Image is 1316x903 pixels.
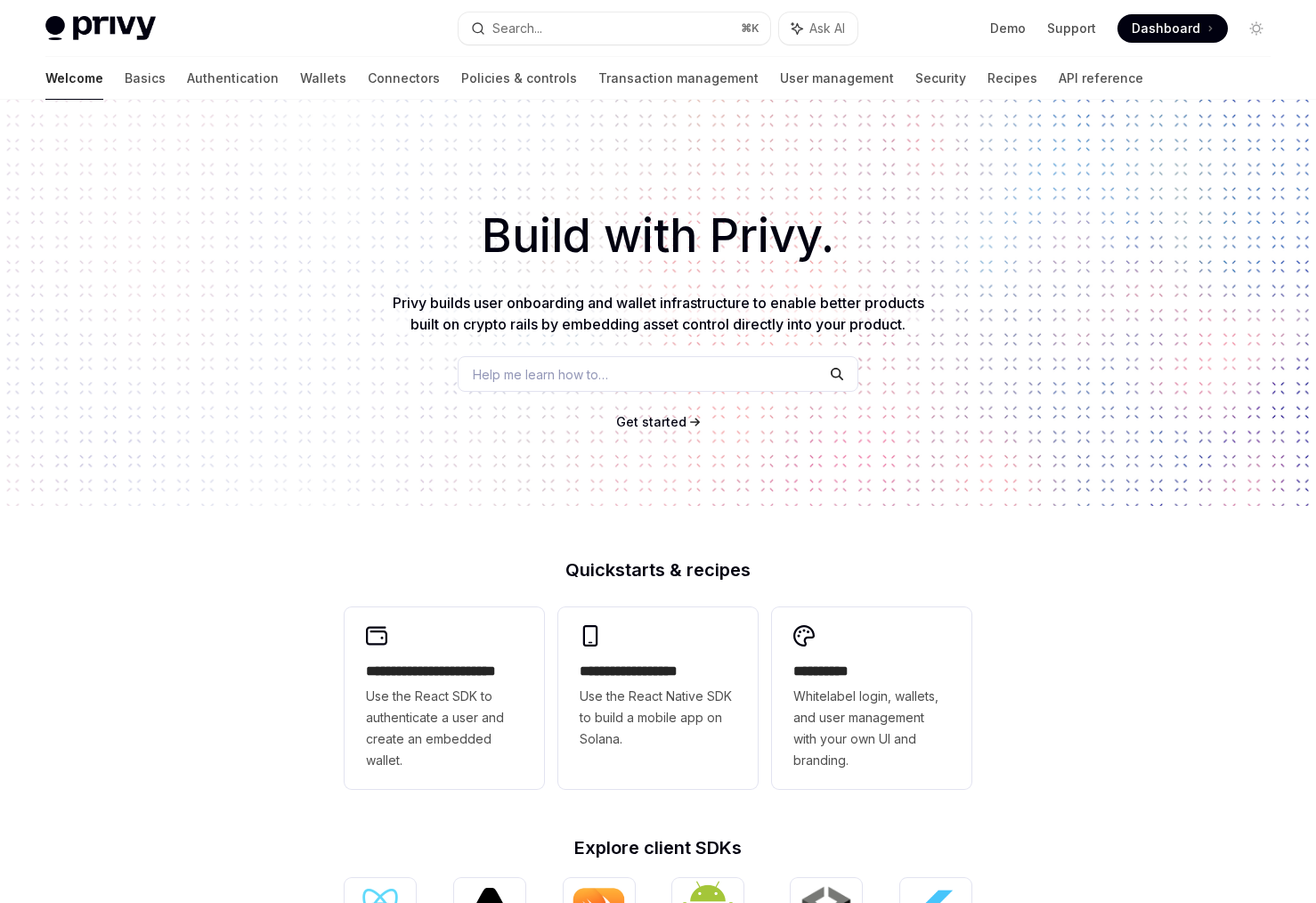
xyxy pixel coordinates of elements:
[45,57,103,100] a: Welcome
[990,20,1026,37] a: Demo
[915,57,966,100] a: Security
[558,607,758,789] a: **** **** **** ***Use the React Native SDK to build a mobile app on Solana.
[1132,20,1200,37] span: Dashboard
[368,57,440,100] a: Connectors
[741,21,760,36] span: ⌘ K
[366,686,523,771] span: Use the React SDK to authenticate a user and create an embedded wallet.
[187,57,279,100] a: Authentication
[987,57,1037,100] a: Recipes
[793,686,950,771] span: Whitelabel login, wallets, and user management with your own UI and branding.
[461,57,577,100] a: Policies & controls
[616,413,686,431] a: Get started
[345,561,971,579] h2: Quickstarts & recipes
[580,686,736,750] span: Use the React Native SDK to build a mobile app on Solana.
[598,57,759,100] a: Transaction management
[473,365,608,384] span: Help me learn how to…
[28,201,1288,271] h1: Build with Privy.
[809,20,845,37] span: Ask AI
[772,607,971,789] a: **** *****Whitelabel login, wallets, and user management with your own UI and branding.
[125,57,166,100] a: Basics
[1242,14,1271,43] button: Toggle dark mode
[45,16,156,41] img: light logo
[393,294,924,333] span: Privy builds user onboarding and wallet infrastructure to enable better products built on crypto ...
[779,12,857,45] button: Ask AI
[780,57,894,100] a: User management
[345,839,971,857] h2: Explore client SDKs
[459,12,770,45] button: Search...⌘K
[300,57,346,100] a: Wallets
[492,18,542,39] div: Search...
[1047,20,1096,37] a: Support
[616,414,686,429] span: Get started
[1059,57,1143,100] a: API reference
[1117,14,1228,43] a: Dashboard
